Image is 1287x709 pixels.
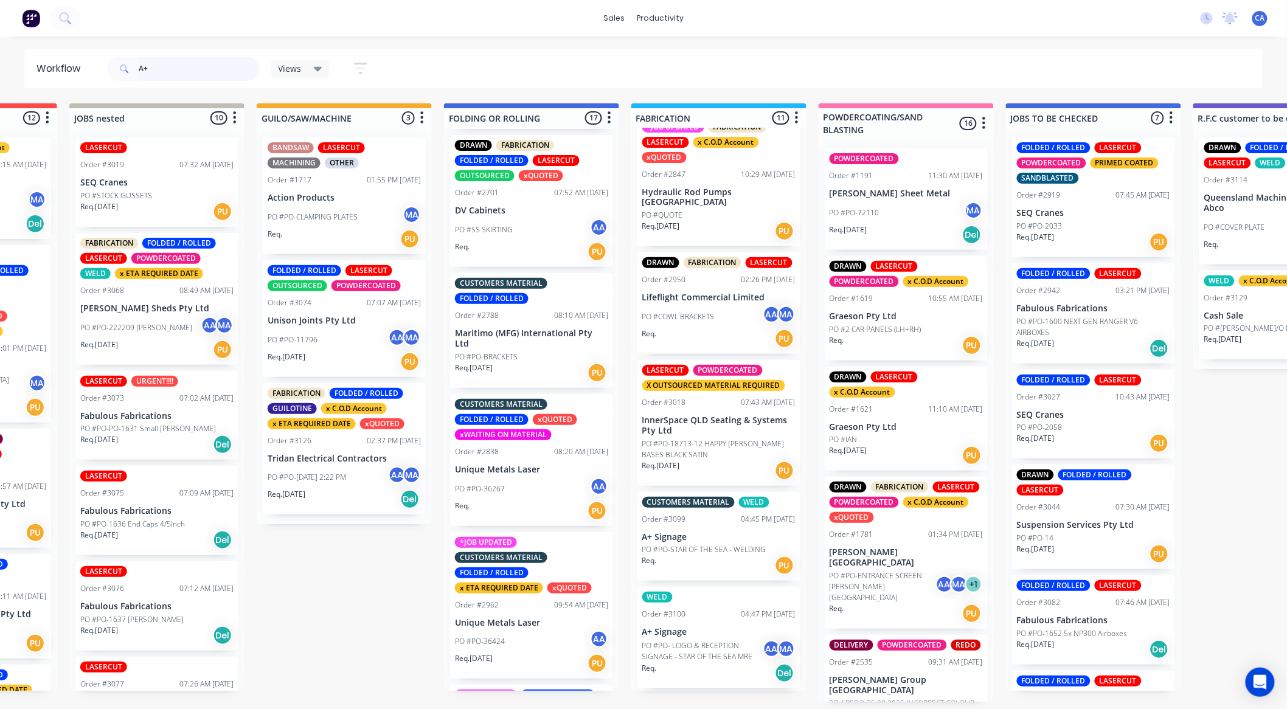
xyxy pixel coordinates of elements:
p: Req. [DATE] [80,201,118,212]
div: POWDERCOATED [830,276,899,287]
div: LASERCUT [345,265,392,276]
div: POWDERCOATED [331,280,401,291]
div: Del [213,530,232,550]
p: InnerSpace QLD Seating & Systems Pty Ltd [642,415,796,436]
p: PO #SS SKIRTING [455,224,513,235]
div: *JOB UPDATEDCUSTOMERS MATERIALFOLDED / ROLLEDx ETA REQUIRED DATExQUOTEDOrder #296209:54 AM [DATE]... [450,532,613,679]
div: Order #1717 [268,175,311,185]
p: PO #PO-36267 [455,483,505,494]
div: FOLDED / ROLLED [268,265,341,276]
p: Fabulous Fabrications [1017,615,1170,626]
div: CUSTOMERS MATERIALFOLDED / ROLLEDOrder #278808:10 AM [DATE]Maritimo (MFG) International Pty LtdPO... [450,273,613,388]
p: Req. [DATE] [830,224,867,235]
div: WELDOrder #310004:47 PM [DATE]A+ SignagePO #PO- LOGO & RECEPTION SIGNAGE - STAR OF THE SEA MREAAM... [637,587,800,688]
div: LASERCUT [1095,142,1142,153]
p: PO #COWL BRACKETS [642,311,715,322]
div: LASERCUT [1095,268,1142,279]
div: MA [215,316,234,334]
div: FOLDED / ROLLEDLASERCUTOrder #294203:21 PM [DATE]Fabulous FabricationsPO #PO-1600 NEXT GEN RANGER... [1012,263,1175,364]
p: SEQ Cranes [80,178,234,188]
p: Req. [DATE] [1017,433,1055,444]
div: PU [1150,544,1169,564]
div: Order #2962 [455,600,499,610]
div: Order #3100 [642,609,686,620]
div: AA [388,466,406,484]
div: MA [28,374,46,392]
div: xQUOTED [533,414,577,425]
div: 08:20 AM [DATE] [554,446,608,457]
div: LASERCUTURGENT!!!!Order #307307:02 AM [DATE]Fabulous FabricationsPO #PO-PO-1631 Small [PERSON_NAM... [75,371,238,460]
div: DRAWN [455,140,492,151]
div: LASERCUT [80,376,127,387]
div: Order #3099 [642,514,686,525]
div: Order #1191 [830,170,873,181]
div: *JOB UPDATED [455,537,517,548]
div: FOLDED / ROLLED [455,155,529,166]
div: PU [213,340,232,359]
div: FOLDED / ROLLEDLASERCUTOrder #308207:46 AM [DATE]Fabulous FabricationsPO #PO-1652 5x NP300 Airbox... [1012,575,1175,665]
p: Req. [DATE] [1017,338,1055,349]
p: Maritimo (MFG) International Pty Ltd [455,328,608,349]
div: Order #2950 [642,274,686,285]
div: LASERCUT [533,155,580,166]
div: 08:10 AM [DATE] [554,310,608,321]
p: Req. [DATE] [80,339,118,350]
div: AA [590,218,608,237]
p: PO #PO-14 [1017,533,1054,544]
div: Order #3075 [80,488,124,499]
div: FOLDED / ROLLED [455,293,529,304]
div: LASERCUT [933,482,980,493]
div: FOLDED / ROLLEDLASERCUTOUTSOURCEDPOWDERCOATEDOrder #307407:07 AM [DATE]Unison Joints Pty LtdPO #P... [263,260,426,377]
p: PO #PO-18713-12 HAPPY [PERSON_NAME] BASES BLACK SATIN [642,438,796,460]
div: Order #3126 [268,435,311,446]
div: FOLDED / ROLLED [330,388,403,399]
div: BANDSAW [268,142,314,153]
div: FABRICATIONFOLDED / ROLLEDLASERCUTPOWDERCOATEDWELDx ETA REQUIRED DATEOrder #306808:49 AM [DATE][P... [75,233,238,365]
div: FABRICATION [871,482,929,493]
p: PO #PO-2058 [1017,422,1063,433]
p: Req. [830,335,844,346]
p: PO #PO-STAR OF THE SEA - WELDING [642,544,766,555]
div: FOLDED / ROLLED [1017,375,1091,386]
p: Req. [455,500,470,511]
div: DRAWNLASERCUTx C.O.D AccountOrder #162111:10 AM [DATE]Graeson Pty LtdPO #IANReq.[DATE]PU [825,367,988,471]
p: SEQ Cranes [1017,410,1170,420]
p: Req. [268,229,282,240]
div: xQUOTED [830,512,874,523]
div: FOLDED / ROLLED [1017,142,1091,153]
p: PO #IAN [830,434,858,445]
p: Tridan Electrical Contractors [268,454,421,464]
p: Req. [DATE] [642,221,680,232]
div: 10:29 AM [DATE] [741,169,796,180]
div: CUSTOMERS MATERIALFOLDED / ROLLEDxQUOTEDxWAITING ON MATERIALOrder #283808:20 AM [DATE]Unique Meta... [450,394,613,526]
div: PU [962,446,982,465]
div: BANDSAWLASERCUTMACHININGOTHEROrder #171701:55 PM [DATE]Action ProductsPO #PO-CLAMPING PLATESMAReq.PU [263,137,426,254]
img: Factory [22,9,40,27]
p: Req. [DATE] [1204,334,1242,345]
div: 02:37 PM [DATE] [367,435,421,446]
div: POWDERCOATED [830,497,899,508]
div: FABRICATION [80,238,138,249]
div: + 1 [965,575,983,593]
p: A+ Signage [642,627,796,637]
div: Order #2847 [642,169,686,180]
div: xQUOTED [642,152,687,163]
div: Order #2788 [455,310,499,321]
div: 07:07 AM [DATE] [367,297,421,308]
div: 07:02 AM [DATE] [179,393,234,404]
div: Order #3068 [80,285,124,296]
div: AA [763,305,781,323]
div: Order #1621 [830,404,873,415]
div: Order #2701 [455,187,499,198]
div: FABRICATION [684,257,741,268]
p: Fabulous Fabrications [80,411,234,421]
div: DRAWNFABRICATIONLASERCUTPOWDERCOATEDx C.O.D AccountxQUOTEDOrder #178101:34 PM [DATE][PERSON_NAME]... [825,477,988,629]
div: DRAWN [642,257,679,268]
div: DRAWNFABRICATIONLASERCUTOrder #295002:26 PM [DATE]Lifeflight Commercial LimitedPO #COWL BRACKETSA... [637,252,800,354]
p: PO #PO-[DATE] 2:22 PM [268,472,346,483]
div: MA [28,190,46,209]
div: 08:49 AM [DATE] [179,285,234,296]
p: [PERSON_NAME][GEOGRAPHIC_DATA] [830,547,983,568]
div: LASERCUT [1095,580,1142,591]
div: 04:45 PM [DATE] [741,514,796,525]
